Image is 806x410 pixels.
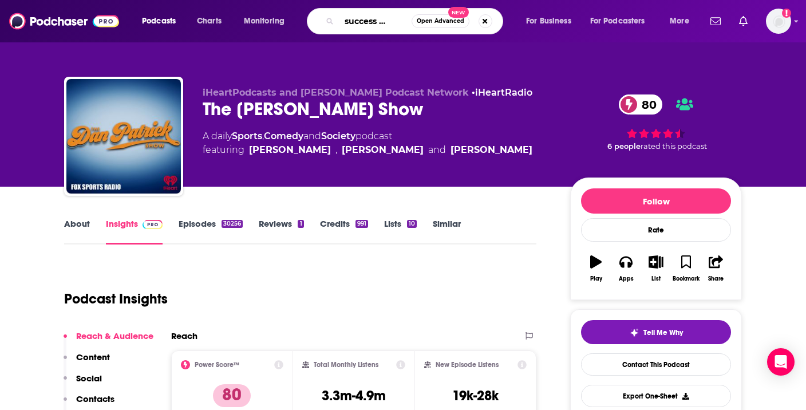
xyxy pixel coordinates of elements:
img: Podchaser - Follow, Share and Rate Podcasts [9,10,119,32]
button: tell me why sparkleTell Me Why [581,320,731,344]
h2: Total Monthly Listens [314,361,378,369]
span: New [448,7,469,18]
div: Open Intercom Messenger [767,348,795,376]
a: Comedy [264,131,303,141]
span: Tell Me Why [643,328,683,337]
a: Sports [232,131,262,141]
svg: Add a profile image [782,9,791,18]
a: Dan Patrick [249,143,331,157]
span: Logged in as autumncomm [766,9,791,34]
span: • [472,87,532,98]
div: Apps [619,275,634,282]
div: 30256 [222,220,243,228]
button: open menu [236,12,299,30]
span: For Business [526,13,571,29]
span: Monitoring [244,13,285,29]
button: Export One-Sheet [581,385,731,407]
button: List [641,248,671,289]
div: 991 [355,220,368,228]
a: Credits991 [320,218,368,245]
a: Show notifications dropdown [734,11,752,31]
a: Charts [189,12,228,30]
div: Share [708,275,724,282]
span: 80 [630,94,662,115]
button: Content [64,352,110,373]
button: Social [64,373,102,394]
span: 6 people [607,142,641,151]
div: A daily podcast [203,129,532,157]
div: List [651,275,661,282]
a: Reviews1 [259,218,303,245]
p: Content [76,352,110,362]
div: 80 6 peoplerated this podcast [570,87,742,158]
p: Reach & Audience [76,330,153,341]
span: Podcasts [142,13,176,29]
div: Rate [581,218,731,242]
span: featuring [203,143,532,157]
span: and [428,143,446,157]
p: 80 [213,384,251,407]
h2: Reach [171,330,197,341]
button: Play [581,248,611,289]
input: Search podcasts, credits, & more... [338,12,412,30]
div: Search podcasts, credits, & more... [318,8,514,34]
div: 1 [298,220,303,228]
a: InsightsPodchaser Pro [106,218,163,245]
a: Tim MacMahon [451,143,532,157]
button: Follow [581,188,731,214]
h2: New Episode Listens [436,361,499,369]
span: For Podcasters [590,13,645,29]
img: The Dan Patrick Show [66,79,181,194]
button: Reach & Audience [64,330,153,352]
button: Open AdvancedNew [412,14,469,28]
div: Bookmark [673,275,700,282]
button: Show profile menu [766,9,791,34]
button: Bookmark [671,248,701,289]
span: , [262,131,264,141]
p: Contacts [76,393,114,404]
a: Society [321,131,355,141]
div: 10 [407,220,417,228]
h3: 3.3m-4.9m [322,387,386,404]
h3: 19k-28k [452,387,499,404]
span: rated this podcast [641,142,707,151]
p: Social [76,373,102,384]
span: iHeartPodcasts and [PERSON_NAME] Podcast Network [203,87,469,98]
button: Share [701,248,731,289]
h2: Power Score™ [195,361,239,369]
img: tell me why sparkle [630,328,639,337]
button: open menu [583,12,662,30]
button: open menu [134,12,191,30]
span: Charts [197,13,222,29]
button: Apps [611,248,641,289]
button: open menu [662,12,704,30]
a: Lists10 [384,218,417,245]
button: open menu [518,12,586,30]
a: iHeartRadio [475,87,532,98]
h1: Podcast Insights [64,290,168,307]
a: About [64,218,90,245]
span: Open Advanced [417,18,464,24]
span: , [335,143,337,157]
a: Episodes30256 [179,218,243,245]
a: Contact This Podcast [581,353,731,376]
span: and [303,131,321,141]
div: Play [590,275,602,282]
a: Jim Jackson [342,143,424,157]
img: Podchaser Pro [143,220,163,229]
img: User Profile [766,9,791,34]
a: 80 [619,94,662,115]
span: More [670,13,689,29]
a: Similar [433,218,461,245]
a: Show notifications dropdown [706,11,725,31]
